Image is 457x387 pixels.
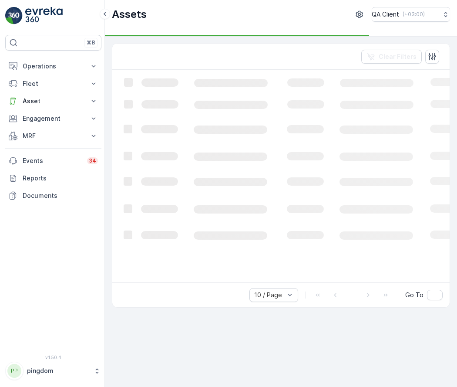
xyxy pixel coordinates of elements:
a: Documents [5,187,101,204]
p: Asset [23,97,84,105]
a: Reports [5,170,101,187]
button: Clear Filters [361,50,422,64]
a: Events34 [5,152,101,170]
p: Reports [23,174,98,183]
p: 34 [89,157,96,164]
p: Operations [23,62,84,71]
p: Engagement [23,114,84,123]
img: logo [5,7,23,24]
span: Go To [405,291,423,299]
button: Engagement [5,110,101,127]
p: ⌘B [87,39,95,46]
button: MRF [5,127,101,145]
p: Assets [112,7,147,21]
p: Events [23,156,82,165]
p: ( +03:00 ) [403,11,425,18]
button: Fleet [5,75,101,92]
button: QA Client(+03:00) [372,7,450,22]
div: PP [7,364,21,378]
span: v 1.50.4 [5,355,101,360]
p: Clear Filters [379,52,417,61]
button: Operations [5,58,101,75]
p: MRF [23,132,84,140]
button: Asset [5,92,101,110]
p: pingdom [27,367,89,375]
p: QA Client [372,10,399,19]
p: Fleet [23,79,84,88]
p: Documents [23,191,98,200]
button: PPpingdom [5,362,101,380]
img: logo_light-DOdMpM7g.png [25,7,63,24]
